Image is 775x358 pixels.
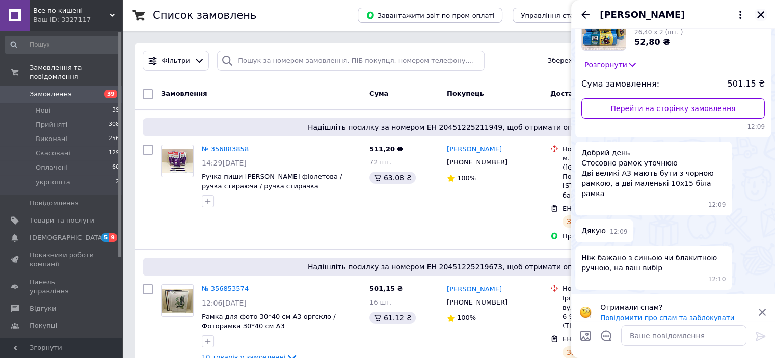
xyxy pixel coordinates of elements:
[202,145,249,153] a: № 356883858
[369,90,388,97] span: Cума
[550,90,626,97] span: Доставка та оплата
[581,59,640,70] button: Розгорнути
[161,90,207,97] span: Замовлення
[30,321,57,331] span: Покупці
[600,314,734,322] button: Повідомити про спам та заблокувати
[582,7,626,50] img: 6273229302_w160_h160_paketi-dlya-smittya.jpg
[30,278,94,296] span: Панель управління
[162,56,190,66] span: Фільтри
[162,149,193,173] img: Фото товару
[366,11,494,20] span: Завантажити звіт по пром-оплаті
[36,178,70,187] span: укрпошта
[445,296,510,309] div: [PHONE_NUMBER]
[600,8,685,21] span: [PERSON_NAME]
[30,304,56,313] span: Відгуки
[202,159,247,167] span: 14:29[DATE]
[610,228,628,236] span: 12:09 12.08.2025
[369,158,392,166] span: 72 шт.
[369,312,416,324] div: 61.12 ₴
[579,9,592,21] button: Назад
[36,120,67,129] span: Прийняті
[634,29,683,36] span: 26,40 x 2 (шт. )
[521,12,599,19] span: Управління статусами
[153,9,256,21] h1: Список замовлень
[30,251,94,269] span: Показники роботи компанії
[358,8,502,23] button: Завантажити звіт по пром-оплаті
[101,233,110,242] span: 5
[728,78,765,90] span: 501.15 ₴
[634,37,670,47] span: 52,80 ₴
[581,253,726,273] span: Ніж бажано з синьою чи блакитною ручною, на ваш вибір
[217,51,485,71] input: Пошук за номером замовлення, ПІБ покупця, номером телефону, Email, номером накладної
[109,120,119,129] span: 308
[202,313,335,330] a: Рамка для фото 30*40 см А3 оргскло / Фоторамка 30*40 см А3
[548,56,617,66] span: Збережені фільтри:
[563,215,620,228] div: Заплановано
[600,8,746,21] button: [PERSON_NAME]
[202,285,249,292] a: № 356853574
[581,148,726,199] span: Добрий день Стосовно рамок уточнюю Дві великі А3 мають бути з чорною рамкою, а дві маленькі 10х15...
[563,205,635,212] span: ЕН: 20451225211949
[30,90,72,99] span: Замовлення
[457,174,476,182] span: 100%
[36,163,68,172] span: Оплачені
[513,8,607,23] button: Управління статусами
[33,6,110,15] span: Все по кишені
[30,216,94,225] span: Товари та послуги
[563,284,666,293] div: Нова Пошта
[600,302,752,312] p: Отримали спам?
[116,178,119,187] span: 2
[162,289,193,313] img: Фото товару
[445,156,510,169] div: [PHONE_NUMBER]
[579,306,592,318] img: :face_with_monocle:
[112,106,119,115] span: 39
[447,90,484,97] span: Покупець
[369,285,403,292] span: 501,15 ₴
[33,15,122,24] div: Ваш ID: 3327117
[161,145,194,177] a: Фото товару
[202,173,342,190] a: Ручка пиши [PERSON_NAME] фіолетова / ручка стираюча / ручка стирачка
[36,149,70,158] span: Скасовані
[112,163,119,172] span: 60
[447,145,502,154] a: [PERSON_NAME]
[581,98,765,119] a: Перейти на сторінку замовлення
[708,275,726,284] span: 12:10 12.08.2025
[369,145,403,153] span: 511,20 ₴
[109,134,119,144] span: 256
[600,329,613,342] button: Відкрити шаблони відповідей
[147,122,751,132] span: Надішліть посилку за номером ЕН 20451225211949, щоб отримати оплату
[109,233,117,242] span: 9
[457,314,476,321] span: 100%
[5,36,120,54] input: Пошук
[30,233,105,242] span: [DEMOGRAPHIC_DATA]
[30,63,122,81] span: Замовлення та повідомлення
[581,78,659,90] span: Сума замовлення:
[147,262,751,272] span: Надішліть посилку за номером ЕН 20451225219673, щоб отримати оплату
[109,149,119,158] span: 129
[563,335,635,343] span: ЕН: 20451225219673
[581,123,765,131] span: 12:09 12.08.2025
[104,90,117,98] span: 39
[369,298,392,306] span: 16 шт.
[447,285,502,294] a: [PERSON_NAME]
[581,226,606,236] span: Дякую
[30,199,79,208] span: Повідомлення
[563,294,666,331] div: Ірпінь, Поштомат №35707: вул. Українська, 83б корпус 6-9 ЖК [GEOGRAPHIC_DATA] (ТІЛЬКИ ДЛЯ МЕШКАНЦІВ
[563,232,666,241] div: Пром-оплата
[708,201,726,209] span: 12:09 12.08.2025
[161,284,194,317] a: Фото товару
[755,9,767,21] button: Закрити
[36,134,67,144] span: Виконані
[36,106,50,115] span: Нові
[202,299,247,307] span: 12:06[DATE]
[369,172,416,184] div: 63.08 ₴
[563,145,666,154] div: Нова Пошта
[563,154,666,200] div: м. [GEOGRAPHIC_DATA] ([GEOGRAPHIC_DATA].), Поштомат №41000: вул. [STREET_ADDRESS] (біля банку зліва)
